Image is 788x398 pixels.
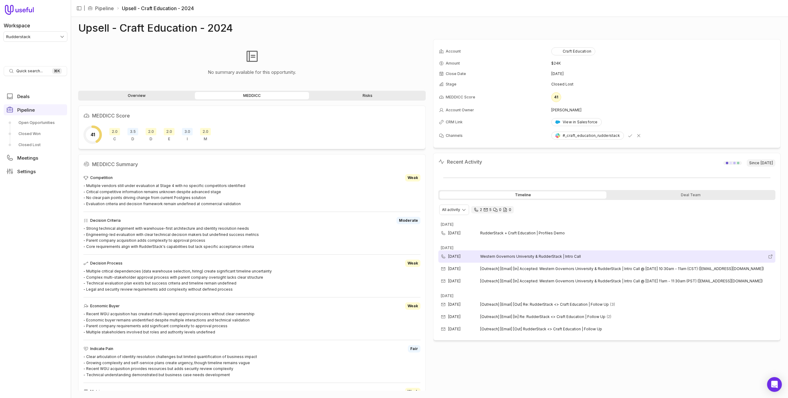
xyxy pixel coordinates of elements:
[551,58,775,68] td: $24K
[16,69,43,74] span: Quick search...
[83,354,420,378] div: - Clear articulation of identity resolution challenges but limited quantification of business imp...
[127,128,138,135] span: 3.5
[200,128,211,141] div: Metrics
[150,137,152,141] span: D
[83,268,420,292] div: - Multiple critical dependencies (data warehouse selection, hiring) create significant timeline u...
[95,5,114,12] a: Pipeline
[90,131,95,138] span: 41
[555,49,591,54] div: Craft Education
[410,346,418,351] span: Fair
[471,206,514,213] div: 2 calls and 5 email threads
[446,120,463,125] span: CRM Link
[83,125,102,144] div: Overall MEDDICC score
[480,327,602,332] span: [Outreach] [Email] [Out] RudderStack <> Craft Education | Follow Up
[4,118,67,128] a: Open Opportunities
[767,377,782,392] div: Open Intercom Messenger
[4,129,67,139] a: Closed Won
[551,132,624,140] a: #_craft_education_rudderstack
[204,137,207,141] span: M
[187,137,188,141] span: I
[626,132,634,139] button: Confirm and add @Useful to this channel
[4,104,67,115] a: Pipeline
[74,4,84,13] button: Collapse sidebar
[446,49,461,54] span: Account
[83,302,420,310] div: Economic Buyer
[480,231,766,236] span: RudderStack + Craft Education | Profiles Demo
[555,133,620,138] div: #_craft_education_rudderstack
[83,159,420,169] h2: MEDDICC Summary
[4,166,67,177] a: Settings
[551,92,561,102] div: 41
[448,266,460,271] time: [DATE]
[448,231,460,236] time: [DATE]
[83,111,420,121] h2: MEDDICC Score
[52,68,62,74] kbd: ⌘ K
[551,118,602,126] a: View in Salesforce
[83,311,420,335] div: - Recent WGU acquisition has created multi-layered approval process without clear ownership - Eco...
[440,191,606,199] div: Timeline
[446,133,463,138] span: Channels
[83,345,420,352] div: Indicate Pain
[408,304,418,308] span: Weak
[4,152,67,163] a: Meetings
[408,389,418,394] span: Weak
[448,279,460,284] time: [DATE]
[164,128,175,141] div: Economic Buyer
[635,132,642,139] button: Reject
[448,302,460,307] time: [DATE]
[78,24,233,32] h1: Upsell - Craft Education - 2024
[17,108,35,112] span: Pipeline
[17,156,38,160] span: Meetings
[116,5,194,12] li: Upsell - Craft Education - 2024
[446,95,475,100] span: MEDDICC Score
[446,108,474,113] span: Account Owner
[79,92,194,99] a: Overview
[448,314,460,319] time: [DATE]
[441,293,453,298] time: [DATE]
[4,118,67,150] div: Pipeline submenu
[441,245,453,250] time: [DATE]
[131,137,134,141] span: D
[480,314,605,319] span: [Outreach] [Email] [In] Re: RudderStack <> Craft Education | Follow Up
[4,140,67,150] a: Closed Lost
[17,94,30,99] span: Deals
[448,327,460,332] time: [DATE]
[551,71,564,76] time: [DATE]
[480,254,766,259] span: Western Governors University & RudderStack | Intro Call
[83,388,420,395] div: Metrics
[399,218,418,223] span: Moderate
[109,128,120,135] span: 2.0
[551,105,775,115] td: [PERSON_NAME]
[83,217,420,224] div: Decision Criteria
[747,159,775,167] span: Since
[208,69,296,76] p: No summary available for this opportunity.
[408,175,418,180] span: Weak
[607,314,611,319] span: 2 emails in thread
[408,261,418,266] span: Weak
[164,128,175,135] span: 2.0
[195,92,309,99] a: MEDDICC
[84,5,85,12] span: |
[446,61,460,66] span: Amount
[83,183,420,207] div: - Multiple vendors still under evaluation at Stage 4 with no specific competitors identified - Cr...
[17,169,36,174] span: Settings
[555,120,598,125] div: View in Salesforce
[761,161,773,165] time: [DATE]
[127,128,138,141] div: Decision Criteria
[200,128,211,135] span: 2.0
[446,71,466,76] span: Close Date
[448,254,460,259] time: [DATE]
[146,128,156,135] span: 2.0
[4,91,67,102] a: Deals
[441,222,453,227] time: [DATE]
[83,174,420,181] div: Competition
[610,302,615,307] span: 3 emails in thread
[83,225,420,249] div: - Strong technical alignment with warehouse-first architecture and identity resolution needs - En...
[182,128,193,135] span: 3.0
[109,128,120,141] div: Competition
[480,279,763,284] span: [Outreach] [Email] [In] Accepted: Western Governors University & RudderStack | Intro Call @ [DATE...
[551,47,595,55] button: Craft Education
[480,266,764,271] span: [Outreach] [Email] [In] Accepted: Western Governors University & RudderStack | Intro Call @ [DATE...
[480,302,609,307] span: [Outreach] [Email] [Out] Re: RudderStack <> Craft Education | Follow Up
[438,158,482,165] h2: Recent Activity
